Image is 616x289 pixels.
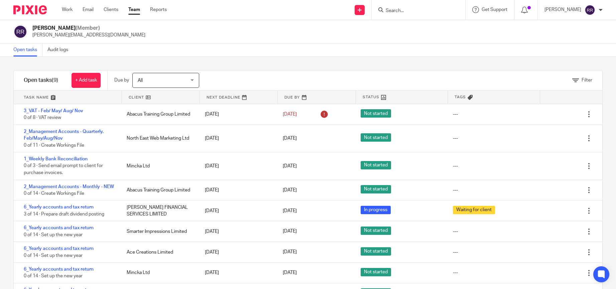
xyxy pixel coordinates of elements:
[24,184,114,189] a: 2_Management Accounts - Monthly - NEW
[361,185,391,193] span: Not started
[13,25,27,39] img: svg%3E
[120,159,198,173] div: Mincka Ltd
[120,201,198,221] div: [PERSON_NAME] FINANCIAL SERVICES LIMITED
[24,77,58,84] h1: Open tasks
[24,274,83,279] span: 0 of 14 · Set up the new year
[361,133,391,142] span: Not started
[24,109,83,113] a: 3_VAT - Feb/ May/ Aug/ Nov
[283,188,297,192] span: [DATE]
[482,7,507,12] span: Get Support
[120,183,198,197] div: Abacus Training Group Limited
[138,78,143,83] span: All
[283,271,297,275] span: [DATE]
[361,109,391,118] span: Not started
[47,43,73,56] a: Audit logs
[385,8,445,14] input: Search
[453,111,458,118] div: ---
[361,227,391,235] span: Not started
[198,204,276,218] div: [DATE]
[24,253,83,258] span: 0 of 14 · Set up the new year
[585,5,595,15] img: svg%3E
[24,157,88,161] a: 1_Weekly Bank Reconciliation
[24,205,94,209] a: 6_Yearly accounts and tax return
[283,208,297,213] span: [DATE]
[120,225,198,238] div: Smarter Impressions Limited
[544,6,581,13] p: [PERSON_NAME]
[361,247,391,256] span: Not started
[83,6,94,13] a: Email
[120,266,198,279] div: Mincka Ltd
[32,32,145,38] p: [PERSON_NAME][EMAIL_ADDRESS][DOMAIN_NAME]
[198,225,276,238] div: [DATE]
[24,129,104,141] a: 2_Management Accounts - Quarterly. Feb/May/Aug/Nov
[582,78,592,83] span: Filter
[283,250,297,255] span: [DATE]
[283,136,297,141] span: [DATE]
[453,163,458,169] div: ---
[283,229,297,234] span: [DATE]
[62,6,73,13] a: Work
[24,246,94,251] a: 6_Yearly accounts and tax return
[361,161,391,169] span: Not started
[72,73,101,88] a: + Add task
[76,25,100,31] span: (Member)
[120,246,198,259] div: Ace Creations Limited
[198,108,276,121] div: [DATE]
[32,25,145,32] h2: [PERSON_NAME]
[13,43,42,56] a: Open tasks
[13,5,47,14] img: Pixie
[453,206,495,214] span: Waiting for client
[455,94,466,100] span: Tags
[114,77,129,84] p: Due by
[150,6,167,13] a: Reports
[24,233,83,237] span: 0 of 14 · Set up the new year
[24,143,84,148] span: 0 of 11 · Create Workings File
[120,132,198,145] div: North East Web Marketing Ltd
[453,228,458,235] div: ---
[453,249,458,256] div: ---
[453,135,458,142] div: ---
[198,183,276,197] div: [DATE]
[24,116,61,120] span: 0 of 8 · VAT review
[453,187,458,193] div: ---
[283,112,297,117] span: [DATE]
[24,212,104,216] span: 3 of 14 · Prepare draft dividend posting
[24,267,94,272] a: 6_Yearly accounts and tax return
[363,94,379,100] span: Status
[198,246,276,259] div: [DATE]
[24,164,103,175] span: 0 of 3 · Send email prompt to client for purchase invoices.
[24,191,84,196] span: 0 of 14 · Create Workings File
[52,78,58,83] span: (9)
[198,159,276,173] div: [DATE]
[104,6,118,13] a: Clients
[120,108,198,121] div: Abacus Training Group Limited
[24,226,94,230] a: 6_Yearly accounts and tax return
[283,164,297,168] span: [DATE]
[128,6,140,13] a: Team
[198,266,276,279] div: [DATE]
[198,132,276,145] div: [DATE]
[361,268,391,276] span: Not started
[453,269,458,276] div: ---
[361,206,391,214] span: In progress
